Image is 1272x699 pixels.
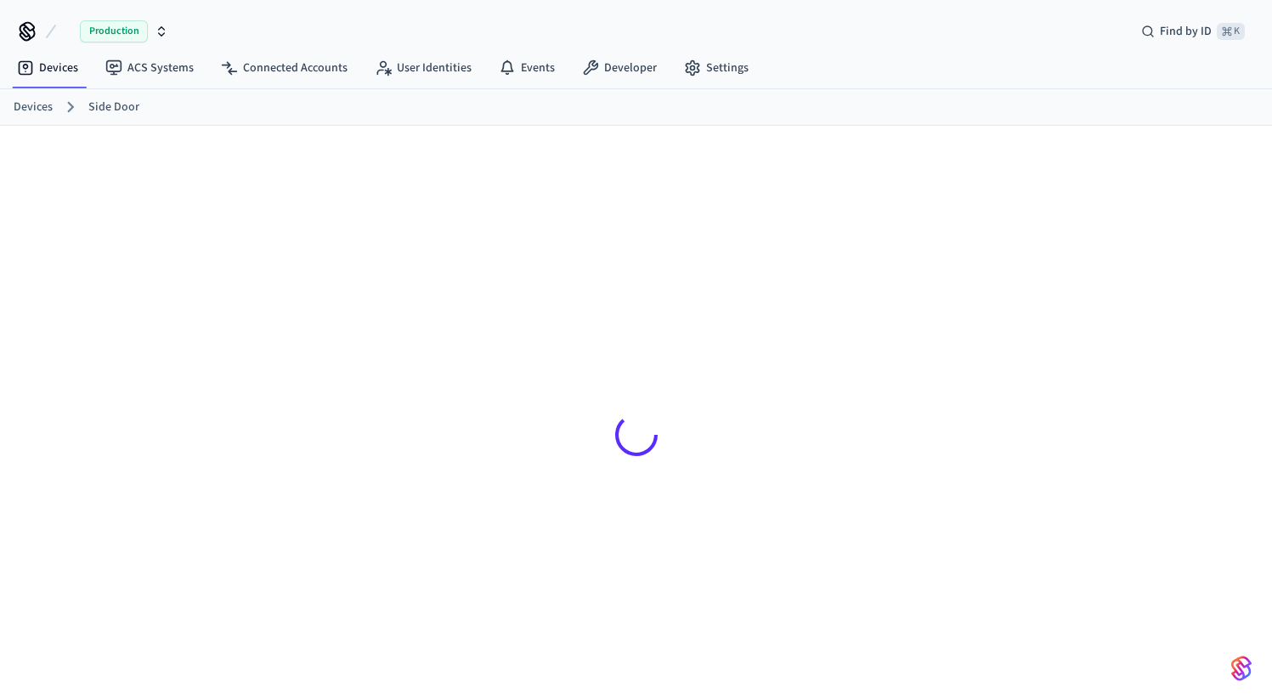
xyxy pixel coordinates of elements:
span: Production [80,20,148,42]
div: Find by ID⌘ K [1128,16,1258,47]
span: Find by ID [1160,23,1212,40]
img: SeamLogoGradient.69752ec5.svg [1231,655,1252,682]
a: Devices [3,53,92,83]
a: Connected Accounts [207,53,361,83]
a: Settings [670,53,762,83]
a: User Identities [361,53,485,83]
span: ⌘ K [1217,23,1245,40]
a: Side Door [88,99,139,116]
a: ACS Systems [92,53,207,83]
a: Devices [14,99,53,116]
a: Events [485,53,568,83]
a: Developer [568,53,670,83]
